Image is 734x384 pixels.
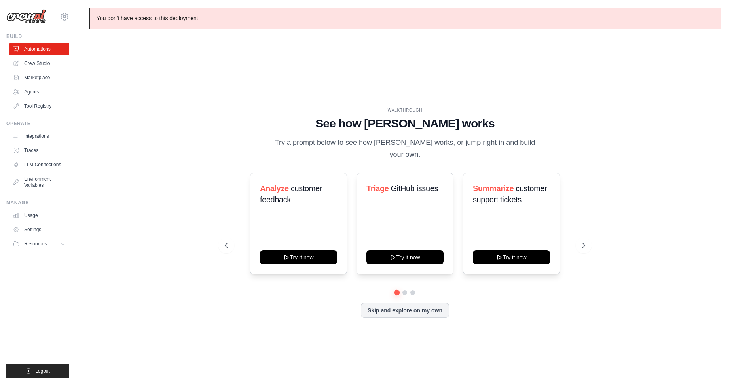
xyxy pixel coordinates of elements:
[225,116,585,131] h1: See how [PERSON_NAME] works
[6,120,69,127] div: Operate
[6,9,46,24] img: Logo
[9,130,69,143] a: Integrations
[9,100,69,112] a: Tool Registry
[9,144,69,157] a: Traces
[6,200,69,206] div: Manage
[366,250,444,264] button: Try it now
[260,250,337,264] button: Try it now
[260,184,322,204] span: customer feedback
[9,158,69,171] a: LLM Connections
[391,184,438,193] span: GitHub issues
[6,33,69,40] div: Build
[473,184,514,193] span: Summarize
[272,137,538,160] p: Try a prompt below to see how [PERSON_NAME] works, or jump right in and build your own.
[366,184,389,193] span: Triage
[9,71,69,84] a: Marketplace
[24,241,47,247] span: Resources
[9,238,69,250] button: Resources
[260,184,289,193] span: Analyze
[35,368,50,374] span: Logout
[9,43,69,55] a: Automations
[225,107,585,113] div: WALKTHROUGH
[9,57,69,70] a: Crew Studio
[473,250,550,264] button: Try it now
[361,303,449,318] button: Skip and explore on my own
[89,8,721,29] p: You don't have access to this deployment.
[6,364,69,378] button: Logout
[9,223,69,236] a: Settings
[9,86,69,98] a: Agents
[9,209,69,222] a: Usage
[9,173,69,192] a: Environment Variables
[473,184,547,204] span: customer support tickets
